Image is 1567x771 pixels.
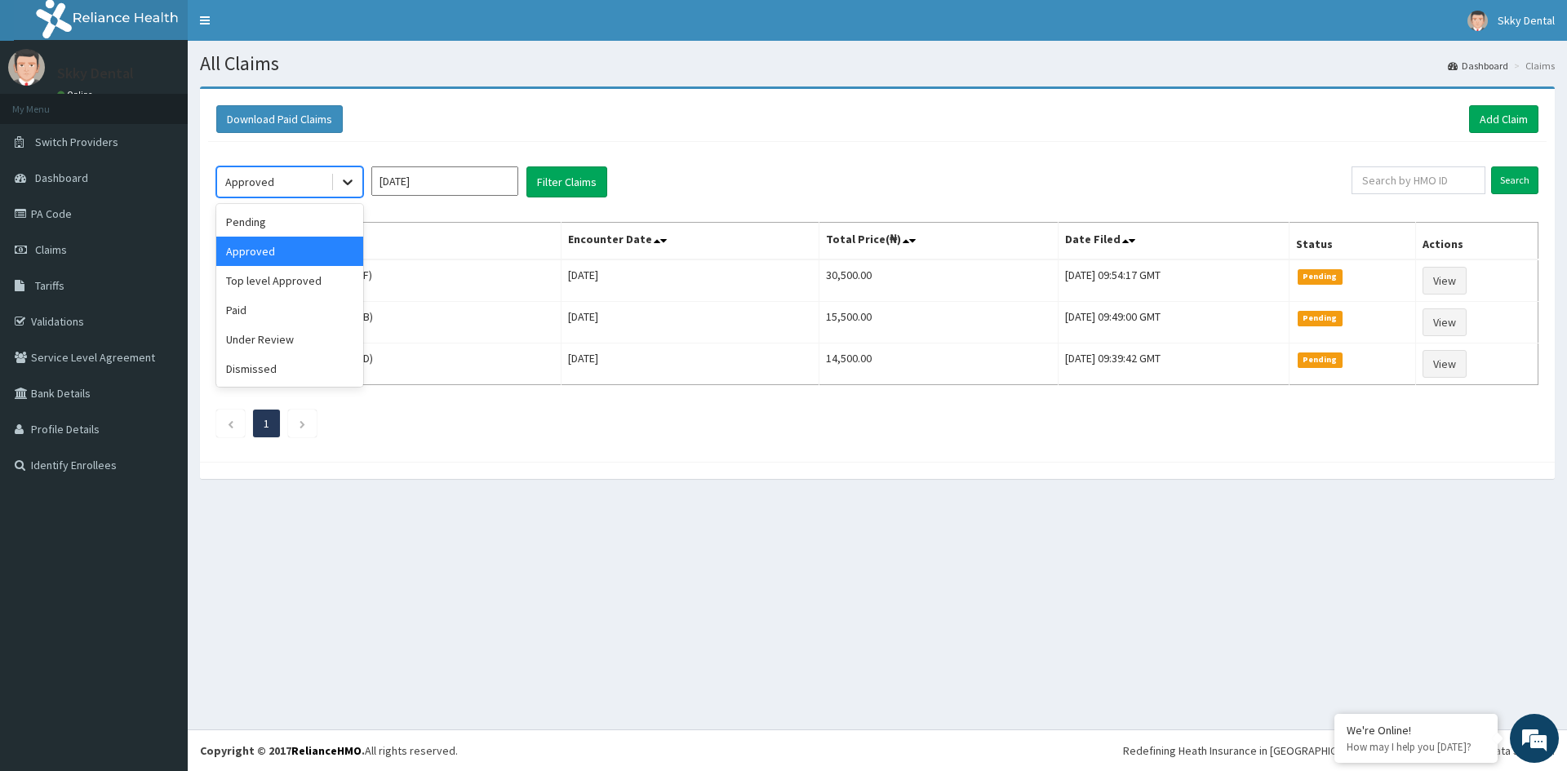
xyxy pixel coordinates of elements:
[227,416,234,431] a: Previous page
[819,343,1059,385] td: 14,500.00
[561,343,819,385] td: [DATE]
[561,223,819,260] th: Encounter Date
[561,302,819,343] td: [DATE]
[1059,343,1290,385] td: [DATE] 09:39:42 GMT
[1423,350,1467,378] a: View
[526,166,607,197] button: Filter Claims
[217,302,562,343] td: [PERSON_NAME] (NPT/10047/B)
[561,259,819,302] td: [DATE]
[1059,223,1290,260] th: Date Filed
[8,49,45,86] img: User Image
[30,82,66,122] img: d_794563401_company_1708531726252_794563401
[1416,223,1538,260] th: Actions
[1352,166,1485,194] input: Search by HMO ID
[1298,352,1343,367] span: Pending
[35,278,64,293] span: Tariffs
[216,295,363,325] div: Paid
[1469,105,1538,133] a: Add Claim
[216,266,363,295] div: Top level Approved
[216,207,363,237] div: Pending
[371,166,518,196] input: Select Month and Year
[35,242,67,257] span: Claims
[95,206,225,370] span: We're online!
[819,302,1059,343] td: 15,500.00
[200,53,1555,74] h1: All Claims
[268,8,307,47] div: Minimize live chat window
[35,171,88,185] span: Dashboard
[1491,166,1538,194] input: Search
[1423,308,1467,336] a: View
[1059,259,1290,302] td: [DATE] 09:54:17 GMT
[216,237,363,266] div: Approved
[188,729,1567,771] footer: All rights reserved.
[1510,59,1555,73] li: Claims
[216,325,363,354] div: Under Review
[217,343,562,385] td: [PERSON_NAME] (NPT/10047/D)
[1123,742,1555,759] div: Redefining Heath Insurance in [GEOGRAPHIC_DATA] using Telemedicine and Data Science!
[1298,269,1343,284] span: Pending
[1298,311,1343,326] span: Pending
[1498,13,1555,28] span: Skky Dental
[225,174,274,190] div: Approved
[1347,723,1485,738] div: We're Online!
[264,416,269,431] a: Page 1 is your current page
[35,135,118,149] span: Switch Providers
[200,743,365,758] strong: Copyright © 2017 .
[299,416,306,431] a: Next page
[8,445,311,503] textarea: Type your message and hit 'Enter'
[1347,740,1485,754] p: How may I help you today?
[85,91,274,113] div: Chat with us now
[1467,11,1488,31] img: User Image
[217,259,562,302] td: [PERSON_NAME] (NPT/10047/F)
[819,223,1059,260] th: Total Price(₦)
[819,259,1059,302] td: 30,500.00
[57,89,96,100] a: Online
[1423,267,1467,295] a: View
[216,354,363,383] div: Dismissed
[57,66,134,81] p: Skky Dental
[217,223,562,260] th: Name
[216,105,343,133] button: Download Paid Claims
[1059,302,1290,343] td: [DATE] 09:49:00 GMT
[291,743,362,758] a: RelianceHMO
[1448,59,1508,73] a: Dashboard
[1290,223,1416,260] th: Status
